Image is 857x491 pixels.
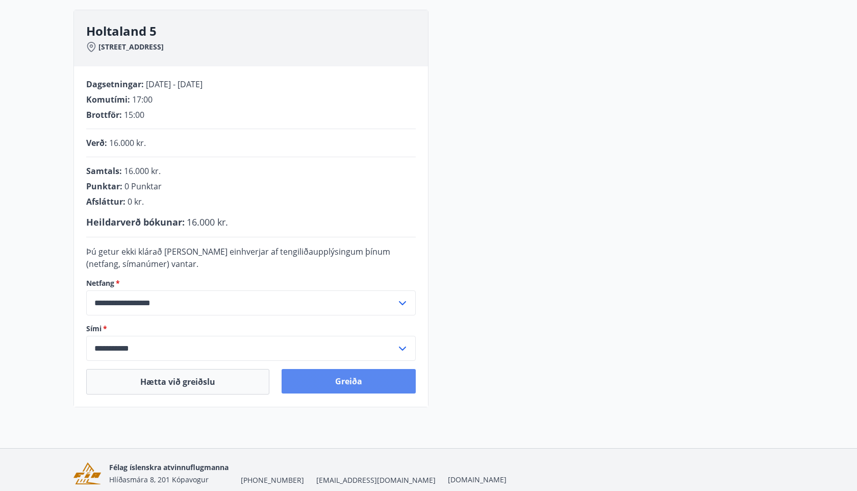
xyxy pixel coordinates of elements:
span: Brottför : [86,109,122,120]
span: [EMAIL_ADDRESS][DOMAIN_NAME] [316,475,436,485]
a: [DOMAIN_NAME] [448,475,507,484]
span: [DATE] - [DATE] [146,79,203,90]
span: 16.000 kr. [187,216,228,228]
span: Afsláttur : [86,196,125,207]
span: 15:00 [124,109,144,120]
span: Þú getur ekki klárað [PERSON_NAME] einhverjar af tengiliðaupplýsingum þínum (netfang, símanúmer) ... [86,246,390,269]
span: [STREET_ADDRESS] [98,42,164,52]
span: 17:00 [132,94,153,105]
span: Dagsetningar : [86,79,144,90]
span: [PHONE_NUMBER] [241,475,304,485]
span: Komutími : [86,94,130,105]
span: 16.000 kr. [109,137,146,149]
span: Félag íslenskra atvinnuflugmanna [109,462,229,472]
span: Verð : [86,137,107,149]
label: Netfang [86,278,416,288]
button: Greiða [282,369,416,394]
span: 0 kr. [128,196,144,207]
button: Hætta við greiðslu [86,369,269,395]
label: Sími [86,324,416,334]
span: Punktar : [86,181,122,192]
img: FGYwLRsDkrbKU9IF3wjeuKl1ApL8nCcSRU6gK6qq.png [73,462,101,484]
h3: Holtaland 5 [86,22,428,40]
span: 16.000 kr. [124,165,161,177]
span: Samtals : [86,165,122,177]
span: 0 Punktar [124,181,162,192]
span: Hlíðasmára 8, 201 Kópavogur [109,475,209,484]
span: Heildarverð bókunar : [86,216,185,228]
